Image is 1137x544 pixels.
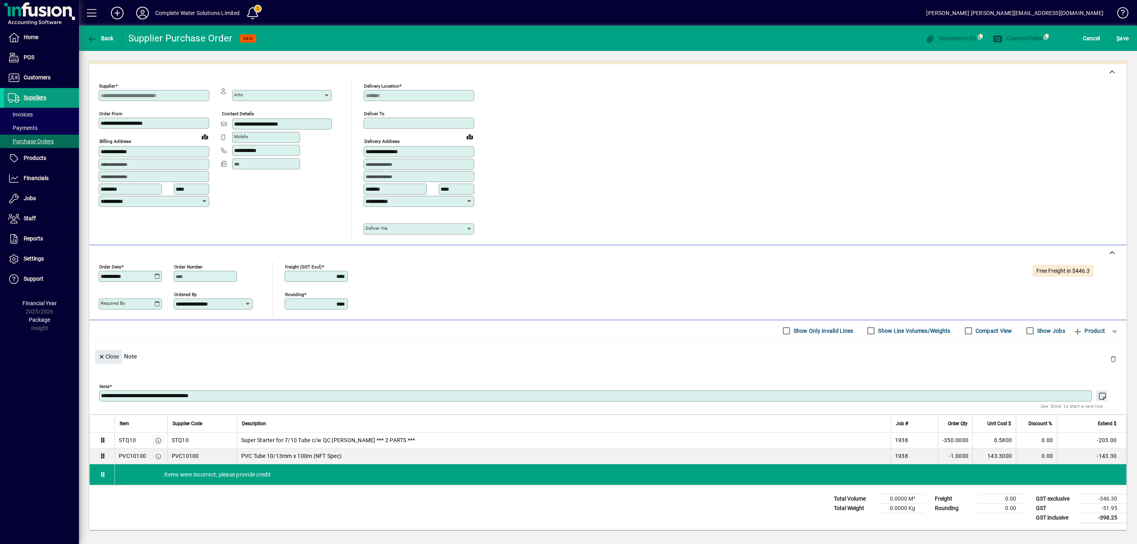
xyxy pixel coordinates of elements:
a: Payments [4,121,79,135]
span: NEW [243,36,253,41]
button: Profile [130,6,155,20]
mat-label: Order number [174,264,203,269]
a: POS [4,48,79,68]
button: Product [1069,324,1109,338]
mat-label: Deliver To [364,111,385,116]
div: STQ10 [119,436,136,444]
a: Customers [4,68,79,88]
a: Reports [4,229,79,249]
a: Knowledge Base [1111,2,1127,27]
td: 0.00 [1016,433,1057,448]
span: Supplier Code [173,419,202,428]
td: -143.30 [1057,448,1126,464]
td: 0.5800 [972,433,1016,448]
button: Documents (0) [923,31,978,45]
span: Support [24,276,43,282]
span: S [1116,35,1120,41]
td: -350.0000 [938,433,972,448]
div: Supplier Purchase Order [128,32,233,45]
span: Package [29,317,50,323]
mat-label: Mobile [234,134,248,139]
td: 0.00 [978,494,1026,503]
button: Add [105,6,130,20]
span: Products [24,155,46,161]
button: Custom Fields [991,31,1045,45]
mat-label: Attn [234,92,243,98]
span: Free Freight in $446.3 [1036,268,1090,274]
mat-label: Order from [99,111,122,116]
td: GST inclusive [1032,513,1079,523]
span: Financials [24,175,49,181]
span: Custom Fields [993,35,1043,41]
button: Back [85,31,116,45]
mat-label: Freight (GST excl) [285,264,322,269]
span: Suppliers [24,94,46,101]
span: 1938 [895,452,908,460]
span: Discount % [1028,419,1052,428]
span: PVC Tube 10/13mm x 100m (NFT Spec) [241,452,342,460]
a: Settings [4,249,79,269]
a: View on map [463,130,476,143]
td: PVC10100 [167,448,237,464]
td: GST exclusive [1032,494,1079,503]
mat-label: Delivery Location [364,83,399,89]
mat-label: Required by [101,300,125,306]
span: Job # [896,419,908,428]
a: Jobs [4,189,79,208]
button: Delete [1104,350,1123,369]
mat-label: Deliver via [366,225,387,231]
a: Support [4,269,79,289]
mat-label: Ordered by [174,291,197,297]
span: Financial Year [23,300,57,306]
td: -346.30 [1079,494,1127,503]
mat-hint: Use 'Enter' to start a new line [1041,401,1103,411]
a: Products [4,148,79,168]
td: Rounding [931,503,978,513]
button: Save [1114,31,1131,45]
span: POS [24,54,34,60]
div: [PERSON_NAME] [PERSON_NAME][EMAIL_ADDRESS][DOMAIN_NAME] [926,7,1103,19]
span: Cancel [1083,32,1100,45]
span: Home [24,34,38,40]
span: Close [98,350,119,363]
label: Show Jobs [1036,327,1065,335]
span: Reports [24,235,43,242]
span: Invoices [8,111,33,118]
a: Financials [4,169,79,188]
mat-label: Order date [99,264,121,269]
span: ave [1116,32,1129,45]
span: Documents (0) [925,35,976,41]
span: Order Qty [948,419,968,428]
td: -203.00 [1057,433,1126,448]
td: -398.25 [1079,513,1127,523]
button: Close [95,350,122,364]
td: -1.0000 [938,448,972,464]
span: Purchase Orders [8,138,54,144]
label: Show Line Volumes/Weights [876,327,950,335]
mat-label: Supplier [99,83,115,89]
mat-label: Rounding [285,291,304,297]
div: Complete Water Solutions Limited [155,7,240,19]
app-page-header-button: Close [93,353,124,360]
div: Note [89,342,1127,371]
div: PVC10100 [119,452,146,460]
span: Settings [24,255,44,262]
label: Show Only Invalid Lines [792,327,854,335]
span: Product [1073,325,1105,337]
span: Description [242,419,266,428]
app-page-header-button: Delete [1104,355,1123,362]
td: STQ10 [167,433,237,448]
span: Customers [24,74,51,81]
span: Extend $ [1098,419,1116,428]
span: Staff [24,215,36,221]
span: Jobs [24,195,36,201]
td: Total Volume [830,494,877,503]
td: 143.3000 [972,448,1016,464]
a: Invoices [4,108,79,121]
span: Back [87,35,114,41]
app-page-header-button: Back [79,31,122,45]
a: Staff [4,209,79,229]
span: 1938 [895,436,908,444]
button: Cancel [1081,31,1102,45]
div: Items were incorrect, please provide credit [115,464,1126,485]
